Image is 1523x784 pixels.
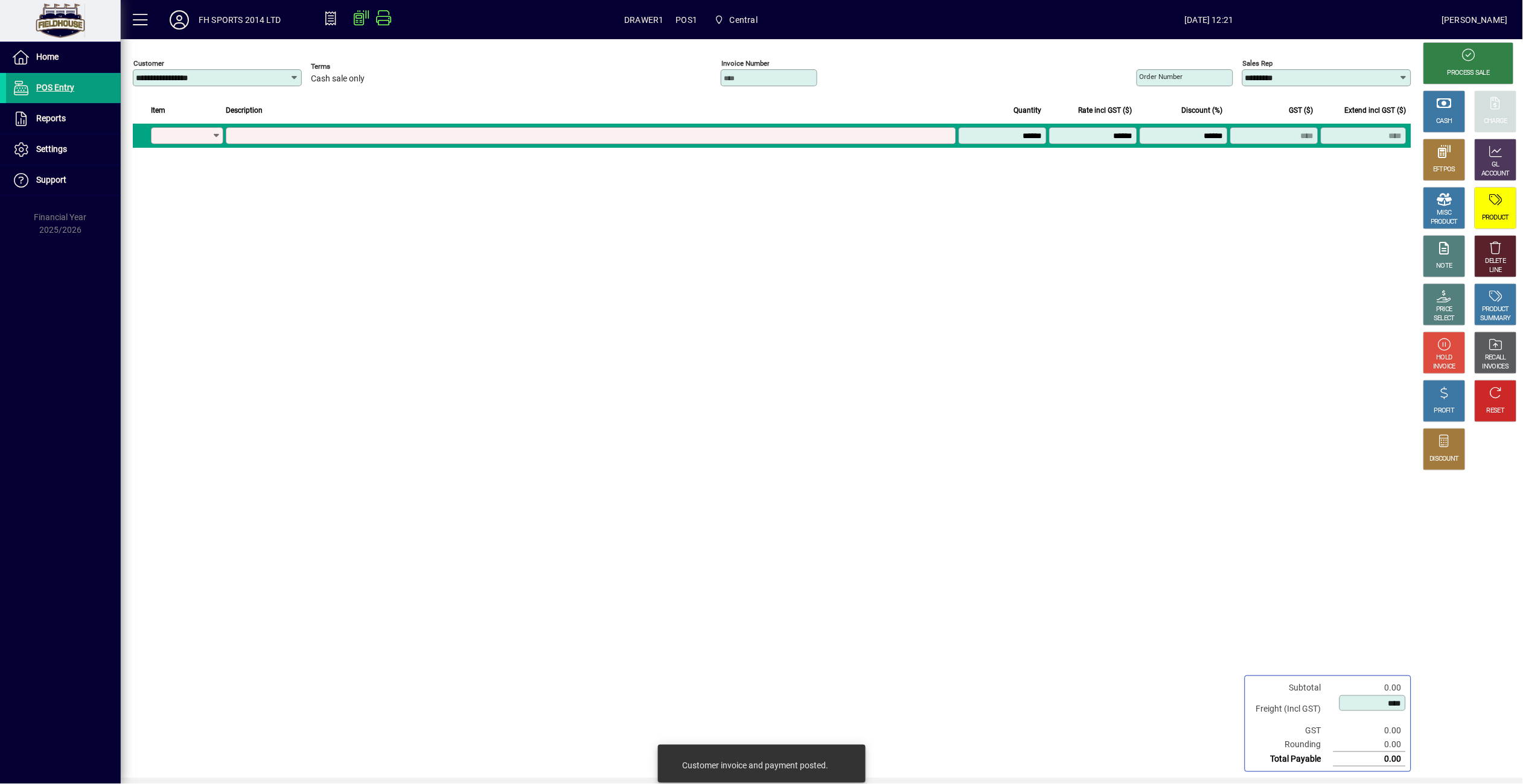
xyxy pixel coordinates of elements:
span: Home [36,52,59,62]
div: NOTE [1437,262,1452,271]
div: GL [1492,160,1500,169]
div: PRODUCT [1431,218,1458,227]
span: Discount (%) [1182,104,1223,117]
div: SUMMARY [1481,314,1511,323]
td: 0.00 [1333,724,1406,738]
td: 0.00 [1333,752,1406,767]
span: Cash sale only [311,74,365,84]
div: INVOICES [1483,362,1509,371]
div: PRODUCT [1482,213,1509,223]
span: Item [151,104,165,117]
span: Extend incl GST ($) [1345,104,1406,117]
span: Reports [36,113,66,123]
mat-label: Sales rep [1243,59,1273,68]
div: CASH [1437,117,1452,126]
span: Description [226,104,263,117]
div: INVOICE [1433,362,1455,371]
span: Support [36,175,66,185]
span: DRAWER1 [624,10,663,30]
div: RESET [1487,406,1505,416]
button: Profile [160,9,199,31]
span: Terms [311,63,383,71]
a: Support [6,165,121,195]
span: [DATE] 12:21 [977,10,1442,30]
span: GST ($) [1289,104,1314,117]
div: [PERSON_NAME] [1442,10,1508,30]
span: Rate incl GST ($) [1079,104,1132,117]
div: PROCESS SALE [1448,69,1490,78]
div: CHARGE [1484,117,1508,126]
a: Settings [6,134,121,165]
span: POS Entry [36,83,74,92]
td: 0.00 [1333,738,1406,752]
mat-label: Order number [1140,72,1183,81]
div: RECALL [1486,353,1507,362]
td: 0.00 [1333,681,1406,695]
div: PRODUCT [1482,305,1509,314]
div: SELECT [1434,314,1455,323]
a: Home [6,42,121,72]
td: GST [1250,724,1333,738]
div: Customer invoice and payment posted. [683,759,829,771]
span: Central [709,9,762,31]
mat-label: Invoice number [721,59,770,68]
span: Quantity [1014,104,1042,117]
td: Rounding [1250,738,1333,752]
td: Total Payable [1250,752,1333,767]
div: MISC [1437,209,1452,218]
mat-label: Customer [133,59,164,68]
span: POS1 [676,10,698,30]
div: EFTPOS [1434,165,1456,174]
div: PRICE [1437,305,1453,314]
div: HOLD [1437,353,1452,362]
span: Central [730,10,758,30]
div: DISCOUNT [1430,455,1459,464]
a: Reports [6,104,121,134]
div: LINE [1490,266,1502,275]
div: DELETE [1486,257,1506,266]
div: ACCOUNT [1482,169,1510,179]
div: FH SPORTS 2014 LTD [199,10,281,30]
td: Freight (Incl GST) [1250,695,1333,724]
div: PROFIT [1434,406,1455,416]
td: Subtotal [1250,681,1333,695]
span: Settings [36,144,67,154]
